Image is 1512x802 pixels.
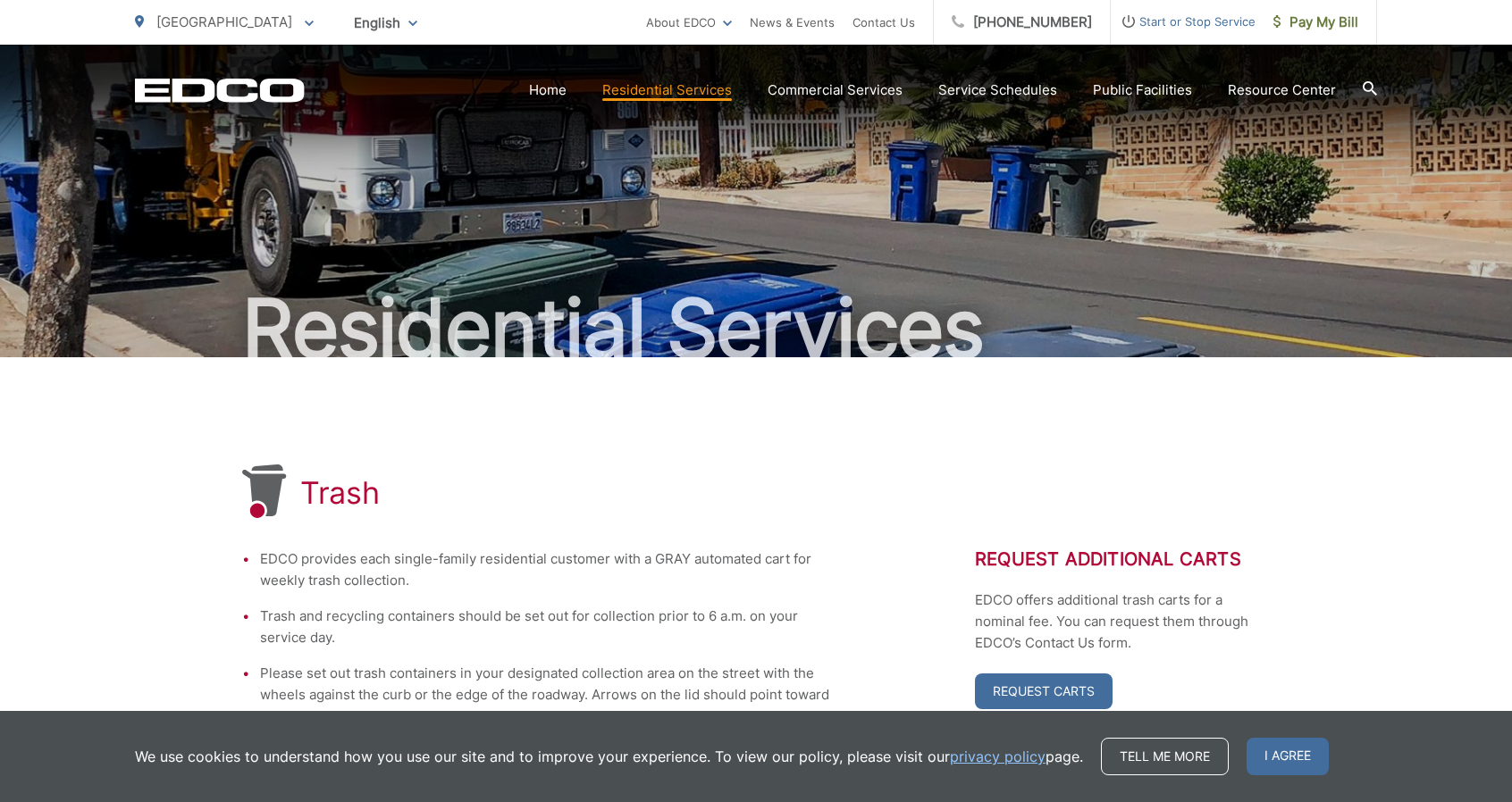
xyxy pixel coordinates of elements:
p: We use cookies to understand how you use our site and to improve your experience. To view our pol... [135,746,1083,767]
h2: Residential Services [135,284,1377,373]
a: News & Events [750,12,835,33]
span: I agree [1247,738,1329,775]
a: Service Schedules [938,79,1057,101]
h1: Trash [300,475,380,511]
a: Commercial Services [768,79,903,101]
a: Home [529,79,567,101]
a: privacy policy [950,746,1046,767]
a: Tell me more [1101,738,1229,775]
span: Pay My Bill [1273,12,1358,33]
li: EDCO provides each single-family residential customer with a GRAY automated cart for weekly trash... [260,548,832,591]
a: About EDCO [646,12,732,33]
a: Resource Center [1228,79,1336,101]
span: [GEOGRAPHIC_DATA] [156,13,292,30]
li: Trash and recycling containers should be set out for collection prior to 6 a.m. on your service day. [260,606,832,648]
span: English [340,7,431,38]
a: Contact Us [853,12,915,33]
a: EDCD logo. Return to the homepage. [135,78,305,103]
a: Public Facilities [1093,79,1192,101]
p: EDCO offers additional trash carts for a nominal fee. You can request them through EDCO’s Contact... [975,589,1270,654]
a: Residential Services [602,79,732,101]
a: Request Carts [975,673,1113,709]
li: Please set out trash containers in your designated collection area on the street with the wheels ... [260,663,832,727]
h2: Request Additional Carts [975,548,1270,570]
